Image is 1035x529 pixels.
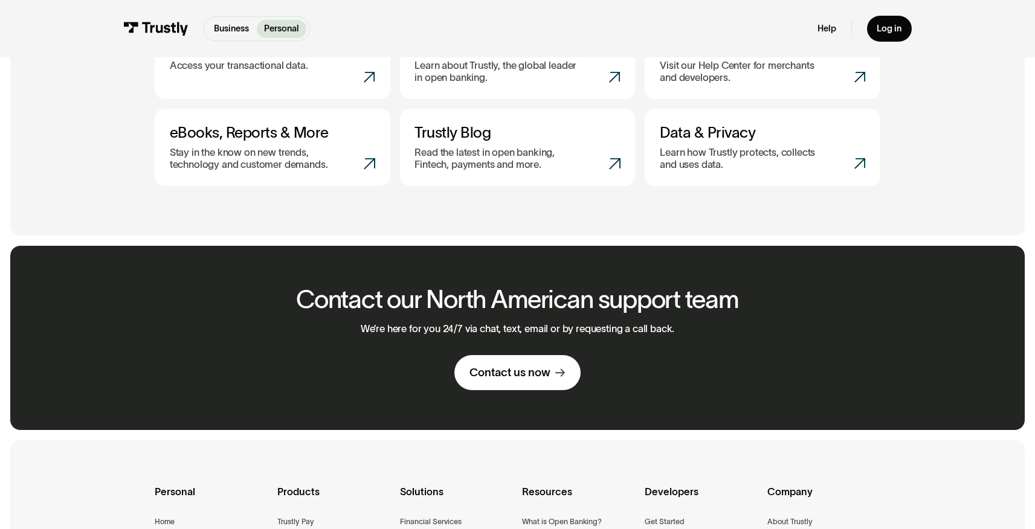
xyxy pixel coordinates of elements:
p: Business [214,22,249,36]
p: Learn how Trustly protects, collects and uses data. [660,147,823,171]
div: Solutions [400,484,513,515]
div: Personal [155,484,268,515]
h3: Trustly Blog [414,124,620,142]
a: Personal [257,20,307,38]
p: We’re here for you 24/7 via chat, text, email or by requesting a call back. [361,323,675,335]
a: Contact us now [454,355,581,390]
a: Trustly BlogRead the latest in open banking, Fintech, payments and more. [400,109,636,186]
div: Log in [877,23,901,34]
a: Log in [867,16,912,42]
a: Business [207,20,257,38]
p: Access your transactional data. [170,60,308,72]
div: Developers [645,484,758,515]
a: About Trustly [767,515,813,528]
div: Products [277,484,390,515]
p: Personal [264,22,299,36]
a: Business Help CenterVisit our Help Center for merchants and developers. [645,22,880,99]
p: Learn about Trustly, the global leader in open banking. [414,60,578,84]
h2: Contact our North American support team [296,286,739,313]
p: Stay in the know on new trends, technology and customer demands. [170,147,333,171]
a: Data & PrivacyLearn how Trustly protects, collects and uses data. [645,109,880,186]
a: About TrustlyLearn about Trustly, the global leader in open banking. [400,22,636,99]
a: Help [817,23,836,34]
h3: Data & Privacy [660,124,865,142]
p: Visit our Help Center for merchants and developers. [660,60,823,84]
img: Trustly Logo [123,22,189,36]
div: Resources [522,484,635,515]
a: Get Started [645,515,685,528]
div: Company [767,484,880,515]
h3: eBooks, Reports & More [170,124,375,142]
a: Consumer PortalAccess your transactional data. [155,22,390,99]
a: Financial Services [400,515,462,528]
a: Home [155,515,175,528]
p: Read the latest in open banking, Fintech, payments and more. [414,147,578,171]
a: eBooks, Reports & MoreStay in the know on new trends, technology and customer demands. [155,109,390,186]
a: What is Open Banking? [522,515,602,528]
a: Trustly Pay [277,515,314,528]
div: Contact us now [469,365,550,380]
